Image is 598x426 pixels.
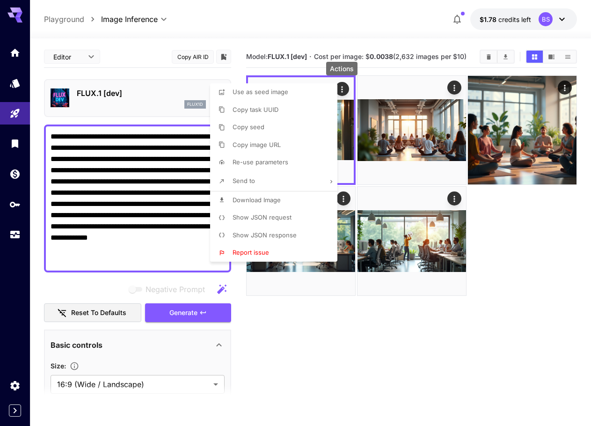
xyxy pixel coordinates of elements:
[233,123,264,131] span: Copy seed
[233,196,281,204] span: Download Image
[233,249,269,256] span: Report issue
[233,141,281,148] span: Copy image URL
[233,158,288,166] span: Re-use parameters
[233,106,278,113] span: Copy task UUID
[233,213,292,221] span: Show JSON request
[233,231,297,239] span: Show JSON response
[233,177,255,184] span: Send to
[326,62,357,75] div: Actions
[233,88,288,95] span: Use as seed image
